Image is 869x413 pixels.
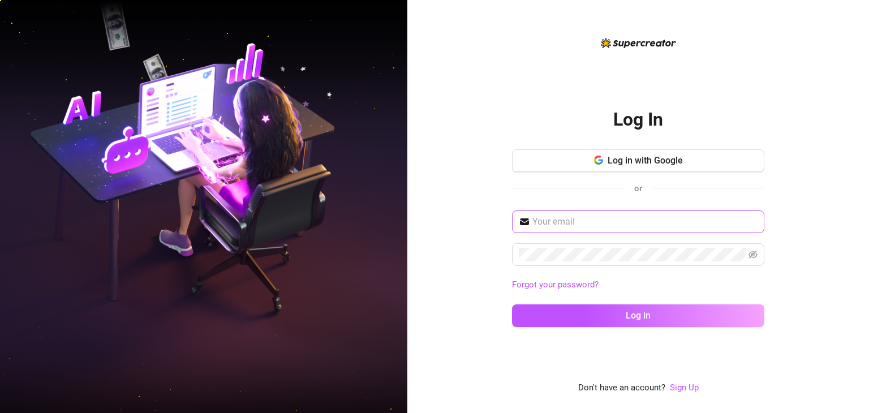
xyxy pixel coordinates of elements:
img: logo-BBDzfeDw.svg [601,38,676,48]
a: Sign Up [670,382,699,393]
span: Don't have an account? [578,381,665,395]
h2: Log In [613,108,663,131]
span: eye-invisible [748,250,758,259]
span: or [634,183,642,193]
a: Forgot your password? [512,278,764,292]
a: Forgot your password? [512,279,599,290]
button: Log in with Google [512,149,764,172]
span: Log in with Google [608,155,683,166]
button: Log in [512,304,764,327]
span: Log in [626,310,651,321]
a: Sign Up [670,381,699,395]
input: Your email [532,215,758,229]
